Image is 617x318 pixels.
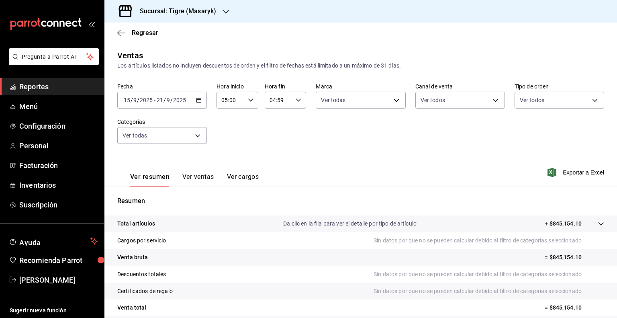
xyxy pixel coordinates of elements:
[117,49,143,62] div: Ventas
[227,173,259,187] button: Ver cargos
[154,97,155,103] span: -
[19,255,98,266] span: Recomienda Parrot
[117,304,146,312] p: Venta total
[19,140,98,151] span: Personal
[123,97,131,103] input: --
[321,96,345,104] span: Ver todas
[117,84,207,89] label: Fecha
[19,236,87,246] span: Ayuda
[415,84,505,89] label: Canal de venta
[117,253,148,262] p: Venta bruta
[9,48,99,65] button: Pregunta a Parrot AI
[131,97,133,103] span: /
[545,304,604,312] p: = $845,154.10
[545,253,604,262] p: = $845,154.10
[19,180,98,191] span: Inventarios
[139,97,153,103] input: ----
[133,97,137,103] input: --
[515,84,604,89] label: Tipo de orden
[132,29,158,37] span: Regresar
[19,121,98,131] span: Configuración
[182,173,214,187] button: Ver ventas
[19,101,98,112] span: Menú
[374,236,604,245] p: Sin datos por que no se pueden calcular debido al filtro de categorías seleccionado
[117,196,604,206] p: Resumen
[117,62,604,70] div: Los artículos listados no incluyen descuentos de orden y el filtro de fechas está limitado a un m...
[88,21,95,27] button: open_drawer_menu
[117,287,173,295] p: Certificados de regalo
[133,6,216,16] h3: Sucursal: Tigre (Masaryk)
[173,97,186,103] input: ----
[166,97,170,103] input: --
[217,84,258,89] label: Hora inicio
[6,58,99,67] a: Pregunta a Parrot AI
[117,29,158,37] button: Regresar
[117,236,166,245] p: Cargos por servicio
[19,81,98,92] span: Reportes
[130,173,259,187] div: navigation tabs
[123,131,147,140] span: Ver todas
[22,53,86,61] span: Pregunta a Parrot AI
[117,119,207,125] label: Categorías
[374,287,604,295] p: Sin datos por que no se pueden calcular debido al filtro de categorías seleccionado
[19,160,98,171] span: Facturación
[421,96,445,104] span: Ver todos
[19,275,98,285] span: [PERSON_NAME]
[265,84,306,89] label: Hora fin
[117,270,166,279] p: Descuentos totales
[374,270,604,279] p: Sin datos por que no se pueden calcular debido al filtro de categorías seleccionado
[10,306,98,315] span: Sugerir nueva función
[520,96,544,104] span: Ver todos
[549,168,604,177] button: Exportar a Excel
[137,97,139,103] span: /
[117,220,155,228] p: Total artículos
[156,97,163,103] input: --
[163,97,166,103] span: /
[316,84,405,89] label: Marca
[19,199,98,210] span: Suscripción
[170,97,173,103] span: /
[545,220,582,228] p: + $845,154.10
[283,220,417,228] p: Da clic en la fila para ver el detalle por tipo de artículo
[130,173,170,187] button: Ver resumen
